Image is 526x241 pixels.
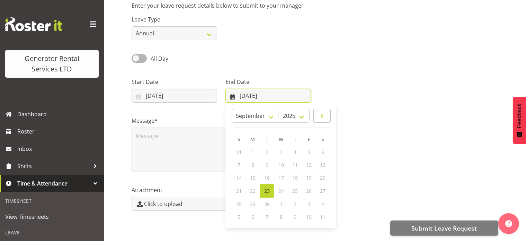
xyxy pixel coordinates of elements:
span: All Day [151,55,168,62]
span: Dashboard [17,109,100,119]
div: Timesheet [2,194,102,208]
span: 15 [250,174,256,181]
span: 20 [320,174,326,181]
span: Time & Attendance [17,178,90,189]
a: View Timesheets [2,208,102,225]
span: T [294,136,296,143]
label: Message* [132,117,311,125]
span: M [250,136,255,143]
label: Start Date [132,78,217,86]
span: 17 [278,174,284,181]
span: 27 [320,188,326,194]
span: 14 [236,174,242,181]
span: 11 [292,162,298,168]
span: F [307,136,310,143]
span: 7 [266,214,268,220]
span: 25 [292,188,298,194]
span: 6 [321,149,324,155]
span: 13 [320,162,326,168]
span: 18 [292,174,298,181]
span: 9 [294,214,296,220]
label: End Date [225,78,311,86]
span: Feedback [516,104,523,128]
span: 3 [307,201,310,207]
span: W [279,136,283,143]
span: 4 [321,201,324,207]
span: Click to upload [144,200,182,208]
span: 5 [238,214,240,220]
span: 29 [250,201,256,207]
span: 4 [294,149,296,155]
img: help-xxl-2.png [505,220,512,227]
span: 2 [294,201,296,207]
input: Click to select... [225,89,311,103]
span: 31 [236,149,242,155]
span: 11 [320,214,326,220]
div: Generator Rental Services LTD [12,53,92,74]
span: 23 [264,188,270,194]
span: 8 [251,162,254,168]
span: 12 [306,162,312,168]
span: 1 [251,149,254,155]
label: Leave Type [132,15,217,24]
span: 16 [264,174,270,181]
span: 22 [250,188,256,194]
span: 24 [278,188,284,194]
button: Submit Leave Request [390,221,498,236]
span: 2 [266,149,268,155]
span: T [266,136,268,143]
img: Rosterit website logo [5,17,62,31]
span: 21 [236,188,242,194]
span: Shifts [17,161,90,171]
span: Submit Leave Request [411,224,477,233]
span: 7 [238,162,240,168]
input: Click to select... [132,89,217,103]
span: 19 [306,174,312,181]
button: Feedback - Show survey [513,97,526,144]
span: Inbox [17,144,100,154]
span: View Timesheets [5,212,99,222]
span: 1 [280,201,283,207]
div: Leave [2,225,102,240]
span: S [238,136,240,143]
span: Roster [17,126,100,137]
span: 10 [278,162,284,168]
span: 28 [236,201,242,207]
span: 26 [306,188,312,194]
p: Enter your leave request details below to submit to your manager [132,1,498,10]
span: 8 [280,214,283,220]
span: 30 [264,201,270,207]
span: 9 [266,162,268,168]
span: 10 [306,214,312,220]
span: 6 [251,214,254,220]
span: 3 [280,149,283,155]
span: S [321,136,324,143]
label: Attachment [132,186,311,194]
span: 5 [307,149,310,155]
